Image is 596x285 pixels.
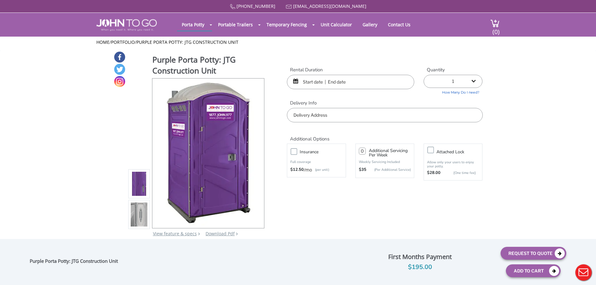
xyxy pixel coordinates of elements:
[427,170,441,176] strong: $28.00
[344,252,496,262] div: First Months Payment
[424,67,482,73] label: Quantity
[152,54,265,78] h1: Purple Porta Potty: JTG Construction Unit
[30,258,121,266] div: Purple Porta Potty: JTG Construction Unit
[153,231,197,237] a: View feature & specs
[262,18,312,31] a: Temporary Fencing
[293,3,366,9] a: [EMAIL_ADDRESS][DOMAIN_NAME]
[237,3,275,9] a: [PHONE_NUMBER]
[359,148,366,155] input: 0
[230,4,235,9] img: Call
[359,160,411,164] p: Weekly Servicing Included
[128,238,265,245] div: Colors may vary
[424,88,482,95] a: How Many Do I need?
[316,18,357,31] a: Unit Calculator
[436,148,485,156] h3: Attached lock
[114,64,125,75] a: Twitter
[359,167,366,173] strong: $35
[136,39,238,45] a: Purple Porta Potty: JTG Construction Unit
[198,232,200,235] img: right arrow icon
[287,108,482,122] input: Delivery Address
[287,67,414,73] label: Rental Duration
[236,232,238,235] img: chevron.png
[490,19,500,28] img: cart a
[492,23,500,36] span: (0)
[290,167,342,173] div: /mo
[96,19,157,31] img: JOHN to go
[286,5,292,9] img: Mail
[366,167,411,172] p: (Per Additional Service)
[287,129,482,142] h2: Additional Options
[571,260,596,285] button: Live Chat
[427,160,479,168] p: Allow only your users to enjoy your potty.
[177,18,209,31] a: Porta Potty
[312,167,329,173] p: (per unit)
[444,170,476,176] p: {One time fee}
[131,110,148,257] img: Product
[206,231,235,237] a: Download Pdf
[290,167,304,173] strong: $12.50
[506,264,561,277] button: Add To Cart
[501,247,566,260] button: Request To Quote
[369,149,411,157] h3: Additional Servicing Per Week
[383,18,415,31] a: Contact Us
[287,100,482,106] label: Delivery Info
[287,75,414,89] input: Start date | End date
[161,79,256,226] img: Product
[358,18,382,31] a: Gallery
[290,159,342,165] p: Full coverage
[114,52,125,63] a: Facebook
[300,148,349,156] h3: Insurance
[96,39,500,45] ul: / /
[96,39,110,45] a: Home
[111,39,135,45] a: Portfolio
[344,262,496,272] div: $195.00
[213,18,257,31] a: Portable Trailers
[114,76,125,87] a: Instagram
